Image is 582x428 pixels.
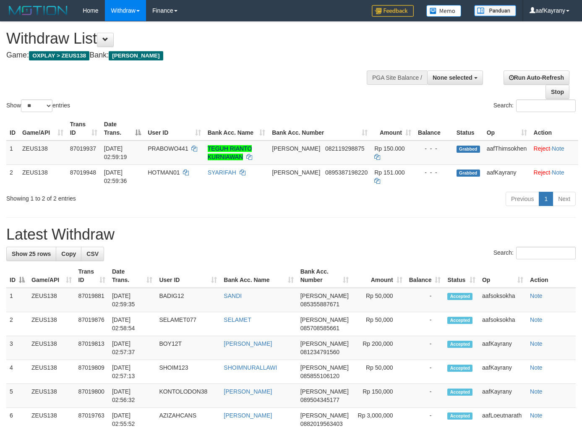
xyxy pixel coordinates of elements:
td: 5 [6,384,28,408]
td: - [406,384,444,408]
th: Status: activate to sort column ascending [444,264,479,288]
td: 1 [6,141,19,165]
a: Reject [534,169,551,176]
span: Copy 085855106120 to clipboard [300,373,339,379]
a: Note [530,412,543,419]
td: - [406,360,444,384]
a: Previous [506,192,539,206]
span: [PERSON_NAME] [272,169,320,176]
span: Copy 081234791560 to clipboard [300,349,339,355]
span: Copy 085708585661 to clipboard [300,325,339,331]
input: Search: [516,247,576,259]
td: Rp 150,000 [352,384,406,408]
a: Note [552,145,564,152]
td: [DATE] 02:58:54 [109,312,156,336]
select: Showentries [21,99,52,112]
th: Status [453,117,483,141]
td: KONTOLODON38 [156,384,220,408]
a: Note [552,169,564,176]
td: aafsoksokha [479,288,527,312]
th: Date Trans.: activate to sort column descending [101,117,144,141]
span: [DATE] 02:59:19 [104,145,127,160]
span: 87019948 [70,169,96,176]
span: [PERSON_NAME] [272,145,320,152]
td: 3 [6,336,28,360]
td: aafKayrany [479,384,527,408]
td: Rp 50,000 [352,288,406,312]
th: ID: activate to sort column descending [6,264,28,288]
th: Game/API: activate to sort column ascending [19,117,67,141]
label: Search: [493,99,576,112]
span: Copy 089504345177 to clipboard [300,397,339,403]
td: 87019809 [75,360,109,384]
a: Reject [534,145,551,152]
td: 87019881 [75,288,109,312]
a: Note [530,316,543,323]
a: Next [553,192,576,206]
th: Action [530,117,578,141]
a: TEGUH RIANTO KURNIAWAN [208,145,252,160]
a: Note [530,292,543,299]
img: panduan.png [474,5,516,16]
span: Copy [61,251,76,257]
td: ZEUS138 [28,288,75,312]
td: Rp 50,000 [352,312,406,336]
th: Date Trans.: activate to sort column ascending [109,264,156,288]
th: Bank Acc. Number: activate to sort column ascending [297,264,352,288]
td: [DATE] 02:59:35 [109,288,156,312]
td: - [406,312,444,336]
td: aafThimsokhen [483,141,530,165]
span: Copy 085355887671 to clipboard [300,301,339,308]
a: [PERSON_NAME] [224,388,272,395]
span: HOTMAN01 [148,169,180,176]
a: Run Auto-Refresh [504,70,569,85]
div: Showing 1 to 2 of 2 entries [6,191,236,203]
a: Note [530,340,543,347]
td: 1 [6,288,28,312]
div: PGA Site Balance / [367,70,427,85]
td: 2 [6,164,19,188]
span: Accepted [447,389,472,396]
img: MOTION_logo.png [6,4,70,17]
th: Bank Acc. Number: activate to sort column ascending [269,117,371,141]
span: [PERSON_NAME] [300,292,349,299]
td: · [530,164,578,188]
span: Copy 082119298875 to clipboard [325,145,364,152]
td: SHOIM123 [156,360,220,384]
td: BOY12T [156,336,220,360]
th: Game/API: activate to sort column ascending [28,264,75,288]
td: [DATE] 02:57:13 [109,360,156,384]
span: Accepted [447,412,472,420]
th: Op: activate to sort column ascending [483,117,530,141]
th: Amount: activate to sort column ascending [371,117,415,141]
td: aafKayrany [479,360,527,384]
a: SHOIMNURALLAWI [224,364,277,371]
span: Accepted [447,365,472,372]
a: [PERSON_NAME] [224,340,272,347]
span: [PERSON_NAME] [300,388,349,395]
th: Balance: activate to sort column ascending [406,264,444,288]
th: Trans ID: activate to sort column ascending [75,264,109,288]
span: [PERSON_NAME] [300,340,349,347]
span: Accepted [447,293,472,300]
h1: Latest Withdraw [6,226,576,243]
span: Copy 0882019563403 to clipboard [300,420,343,427]
a: Stop [545,85,569,99]
th: Bank Acc. Name: activate to sort column ascending [204,117,269,141]
a: [PERSON_NAME] [224,412,272,419]
img: Button%20Memo.svg [426,5,462,17]
div: - - - [418,144,450,153]
th: Op: activate to sort column ascending [479,264,527,288]
a: 1 [539,192,553,206]
span: Rp 150.000 [374,145,405,152]
span: [PERSON_NAME] [300,316,349,323]
td: SELAMET077 [156,312,220,336]
td: ZEUS138 [28,384,75,408]
th: User ID: activate to sort column ascending [156,264,220,288]
span: Grabbed [457,146,480,153]
th: Balance [415,117,453,141]
span: [PERSON_NAME] [109,51,163,60]
span: None selected [433,74,472,81]
th: Action [527,264,576,288]
a: SELAMET [224,316,251,323]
